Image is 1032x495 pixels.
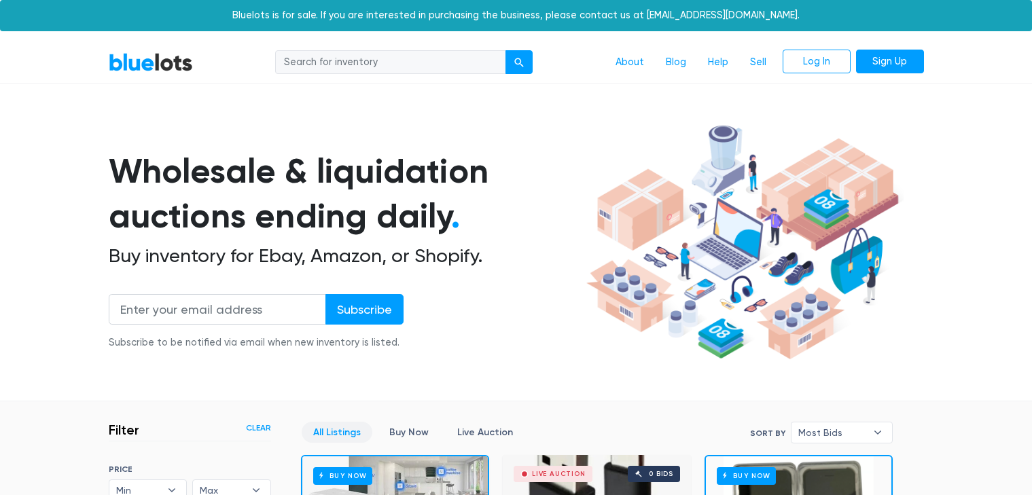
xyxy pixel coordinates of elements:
[451,196,460,236] span: .
[378,422,440,443] a: Buy Now
[446,422,524,443] a: Live Auction
[109,52,193,72] a: BlueLots
[109,294,326,325] input: Enter your email address
[246,422,271,434] a: Clear
[275,50,506,75] input: Search for inventory
[798,422,866,443] span: Most Bids
[109,335,404,350] div: Subscribe to be notified via email when new inventory is listed.
[582,119,904,366] img: hero-ee84e7d0318cb26816c560f6b4441b76977f77a177738b4e94f68c95b2b83dbb.png
[717,467,776,484] h6: Buy Now
[109,244,582,268] h2: Buy inventory for Ebay, Amazon, or Shopify.
[109,422,139,438] h3: Filter
[864,422,892,443] b: ▾
[325,294,404,325] input: Subscribe
[783,50,851,74] a: Log In
[605,50,655,75] a: About
[532,471,586,477] div: Live Auction
[655,50,697,75] a: Blog
[109,464,271,474] h6: PRICE
[313,467,372,484] h6: Buy Now
[109,149,582,239] h1: Wholesale & liquidation auctions ending daily
[302,422,372,443] a: All Listings
[750,427,785,439] label: Sort By
[697,50,739,75] a: Help
[649,471,673,477] div: 0 bids
[739,50,777,75] a: Sell
[856,50,924,74] a: Sign Up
